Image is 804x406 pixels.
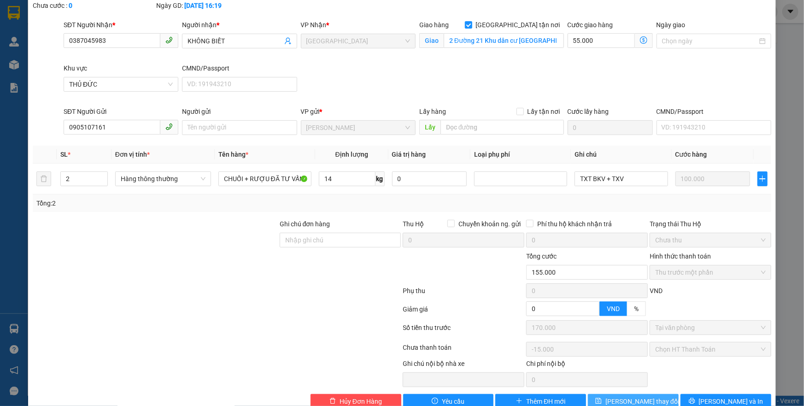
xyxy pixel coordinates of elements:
span: Giá trị hàng [392,151,426,158]
label: Ghi chú đơn hàng [280,220,330,228]
span: Chuyển khoản ng. gửi [455,219,524,229]
div: CMND/Passport [182,63,297,73]
div: VP gửi [301,106,416,117]
div: Người gửi [182,106,297,117]
th: Ghi chú [571,146,671,164]
input: Giao tận nơi [444,33,564,48]
input: Ghi chú đơn hàng [280,233,401,247]
span: Tên hàng [218,151,248,158]
span: Phí thu hộ khách nhận trả [534,219,616,229]
span: Định lượng [335,151,368,158]
span: Tại văn phòng [655,321,766,335]
div: Tổng: 2 [36,198,311,208]
div: SĐT Người Nhận [64,20,178,30]
label: Ngày giao [657,21,686,29]
div: CMND/Passport [657,106,771,117]
span: Hàng thông thường [121,172,205,186]
span: Thu trước một phần [655,265,766,279]
span: VND [607,305,620,312]
span: Tổng cước [526,253,557,260]
span: Cước hàng [675,151,707,158]
span: Giao hàng [419,21,449,29]
span: Lấy hàng [419,108,446,115]
b: 0 [69,2,72,9]
span: SL [60,151,68,158]
span: plus [516,398,522,405]
span: delete [329,398,336,405]
label: Cước giao hàng [568,21,613,29]
span: Thủ Đức [306,34,410,48]
div: SĐT Người Gửi [64,106,178,117]
label: Số tiền thu trước [403,324,451,331]
div: Trạng thái Thu Hộ [650,219,771,229]
div: Ngày GD: [156,0,278,11]
input: Dọc đường [440,120,564,135]
span: dollar-circle [640,36,647,44]
div: Ghi chú nội bộ nhà xe [403,359,524,372]
span: exclamation-circle [432,398,438,405]
span: Lấy [419,120,440,135]
span: printer [689,398,695,405]
span: Đơn vị tính [115,151,150,158]
span: Cư Kuin [306,121,410,135]
label: Cước lấy hàng [568,108,609,115]
span: kg [376,171,385,186]
input: Cước giao hàng [568,33,635,48]
button: delete [36,171,51,186]
div: Chưa cước : [33,0,154,11]
span: % [634,305,639,312]
th: Loại phụ phí [470,146,571,164]
input: 0 [526,320,648,335]
span: user-add [284,37,292,45]
div: Chưa thanh toán [402,342,526,359]
b: [DATE] 16:19 [184,2,222,9]
span: Chọn HT Thanh Toán [655,342,766,356]
input: Ngày giao [662,36,757,46]
span: save [595,398,602,405]
span: VP Nhận [301,21,327,29]
span: phone [165,36,173,44]
span: VND [650,287,663,294]
span: Lấy tận nơi [524,106,564,117]
div: Chi phí nội bộ [526,359,648,372]
input: Ghi Chú [575,171,668,186]
div: Giảm giá [402,304,526,320]
div: Khu vực [64,63,178,73]
input: Cước lấy hàng [568,120,653,135]
label: Hình thức thanh toán [650,253,711,260]
span: phone [165,123,173,130]
span: Giao [419,33,444,48]
input: 0 [675,171,751,186]
input: VD: Bàn, Ghế [218,171,311,186]
div: Phụ thu [402,286,526,302]
span: Thu Hộ [403,220,424,228]
span: THỦ ĐỨC [69,77,173,91]
span: [GEOGRAPHIC_DATA] tận nơi [472,20,564,30]
span: plus [758,175,767,182]
span: Chưa thu [655,233,766,247]
button: plus [757,171,768,186]
div: Người nhận [182,20,297,30]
